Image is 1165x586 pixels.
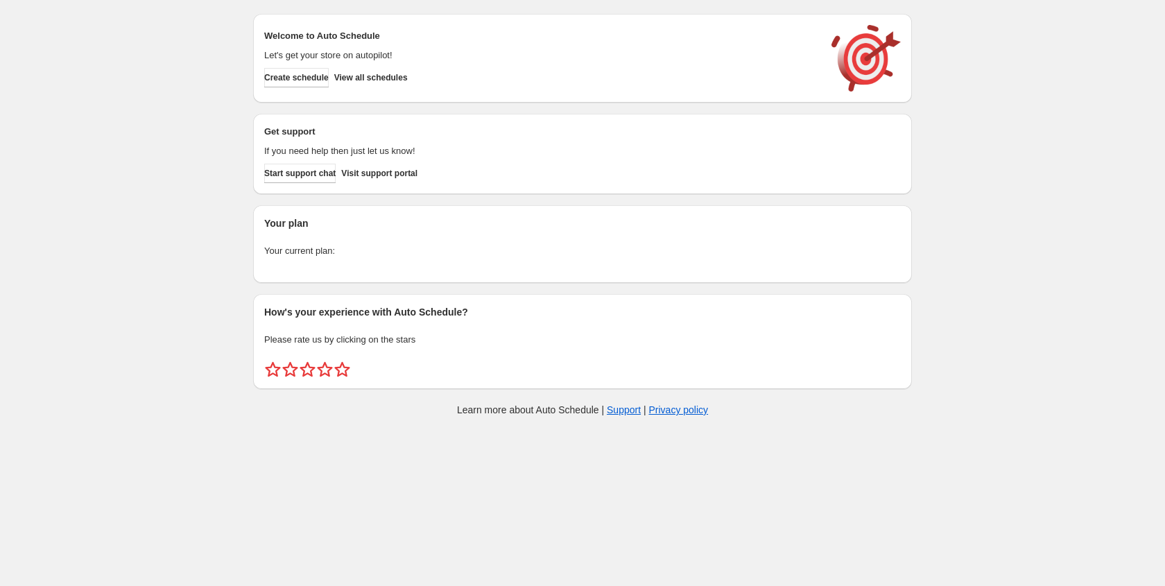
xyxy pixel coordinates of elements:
[649,404,709,415] a: Privacy policy
[264,68,329,87] button: Create schedule
[334,68,408,87] button: View all schedules
[264,49,818,62] p: Let's get your store on autopilot!
[341,164,417,183] a: Visit support portal
[264,244,901,258] p: Your current plan:
[264,144,818,158] p: If you need help then just let us know!
[264,164,336,183] a: Start support chat
[607,404,641,415] a: Support
[264,168,336,179] span: Start support chat
[264,305,901,319] h2: How's your experience with Auto Schedule?
[341,168,417,179] span: Visit support portal
[334,72,408,83] span: View all schedules
[264,333,901,347] p: Please rate us by clicking on the stars
[264,125,818,139] h2: Get support
[264,29,818,43] h2: Welcome to Auto Schedule
[457,403,708,417] p: Learn more about Auto Schedule | |
[264,72,329,83] span: Create schedule
[264,216,901,230] h2: Your plan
